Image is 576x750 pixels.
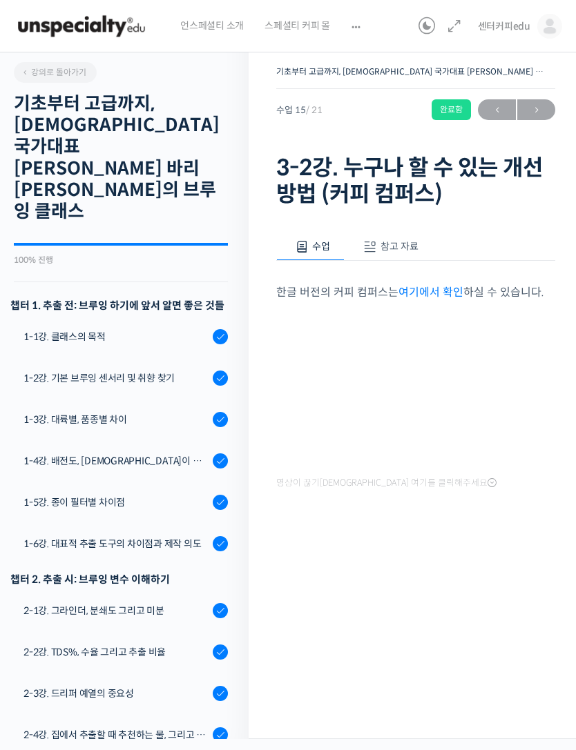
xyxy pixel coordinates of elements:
h2: 기초부터 고급까지, [DEMOGRAPHIC_DATA] 국가대표 [PERSON_NAME] 바리[PERSON_NAME]의 브루잉 클래스 [14,93,228,222]
span: → [517,101,555,119]
h3: 챕터 1. 추출 전: 브루잉 하기에 앞서 알면 좋은 것들 [10,296,228,315]
span: 수업 15 [276,106,323,115]
div: 100% 진행 [14,256,228,264]
div: 2-4강. 집에서 추출할 때 추천하는 물, 그리고 이유 [23,727,209,742]
div: 1-6강. 대표적 추출 도구의 차이점과 제작 의도 [23,536,209,551]
a: 여기에서 확인 [399,285,463,299]
span: 센터커피edu [478,20,530,32]
a: 강의로 돌아가기 [14,62,97,83]
div: 2-3강. 드리퍼 예열의 중요성 [23,686,209,701]
span: ← [478,101,516,119]
span: 참고 자료 [381,240,419,253]
span: / 21 [306,104,323,116]
a: ←이전 [478,99,516,120]
span: 강의로 돌아가기 [21,67,86,77]
div: 1-3강. 대륙별, 품종별 차이 [23,412,209,427]
span: 영상이 끊기[DEMOGRAPHIC_DATA] 여기를 클릭해주세요 [276,477,497,489]
div: 2-1강. 그라인더, 분쇄도 그리고 미분 [23,603,209,618]
div: 완료함 [432,99,471,120]
div: 챕터 2. 추출 시: 브루잉 변수 이해하기 [10,570,228,589]
div: 1-5강. 종이 필터별 차이점 [23,495,209,510]
div: 1-2강. 기본 브루잉 센서리 및 취향 찾기 [23,371,209,386]
div: 1-4강. 배전도, [DEMOGRAPHIC_DATA]이 미치는 영향 [23,453,209,468]
span: 수업 [312,240,330,253]
div: 2-2강. TDS%, 수율 그리고 추출 비율 [23,644,209,660]
p: 한글 버전의 커피 컴퍼스는 하실 수 있습니다. [276,283,555,302]
div: 1-1강. 클래스의 목적 [23,329,209,344]
a: 다음→ [517,99,555,120]
h1: 3-2강. 누구나 할 수 있는 개선 방법 (커피 컴퍼스) [276,155,555,208]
